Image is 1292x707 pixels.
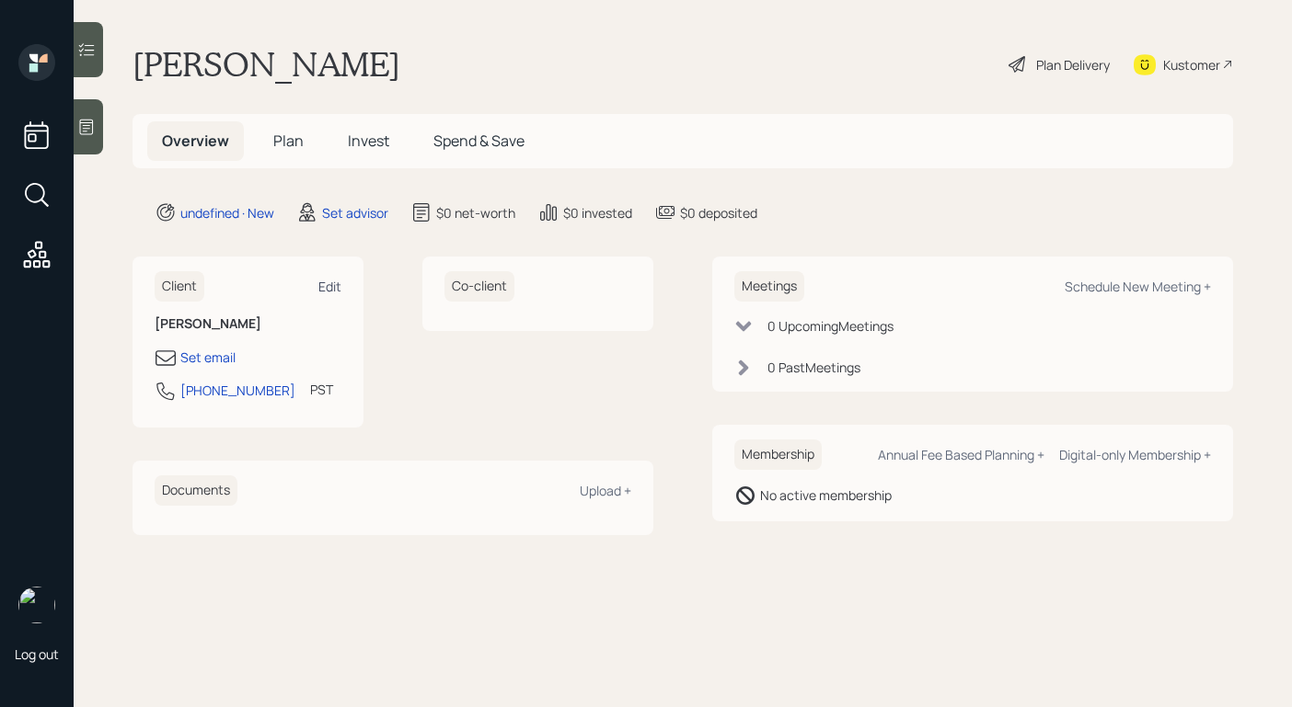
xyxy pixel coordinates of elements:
[1036,55,1110,74] div: Plan Delivery
[318,278,341,295] div: Edit
[760,485,892,505] div: No active membership
[273,131,304,151] span: Plan
[180,381,295,400] div: [PHONE_NUMBER]
[322,203,388,222] div: Set advisor
[734,271,804,302] h6: Meetings
[767,316,894,336] div: 0 Upcoming Meeting s
[348,131,389,151] span: Invest
[580,482,631,499] div: Upload +
[436,203,515,222] div: $0 net-worth
[180,203,274,222] div: undefined · New
[767,358,860,377] div: 0 Past Meeting s
[1163,55,1220,74] div: Kustomer
[155,316,341,332] h6: [PERSON_NAME]
[433,131,525,151] span: Spend & Save
[155,475,237,506] h6: Documents
[155,271,204,302] h6: Client
[878,446,1044,463] div: Annual Fee Based Planning +
[1065,278,1211,295] div: Schedule New Meeting +
[18,587,55,623] img: robby-grisanti-headshot.png
[1059,446,1211,463] div: Digital-only Membership +
[563,203,632,222] div: $0 invested
[680,203,757,222] div: $0 deposited
[444,271,514,302] h6: Co-client
[180,348,236,367] div: Set email
[162,131,229,151] span: Overview
[133,44,400,85] h1: [PERSON_NAME]
[734,439,822,470] h6: Membership
[15,645,59,663] div: Log out
[310,380,333,399] div: PST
